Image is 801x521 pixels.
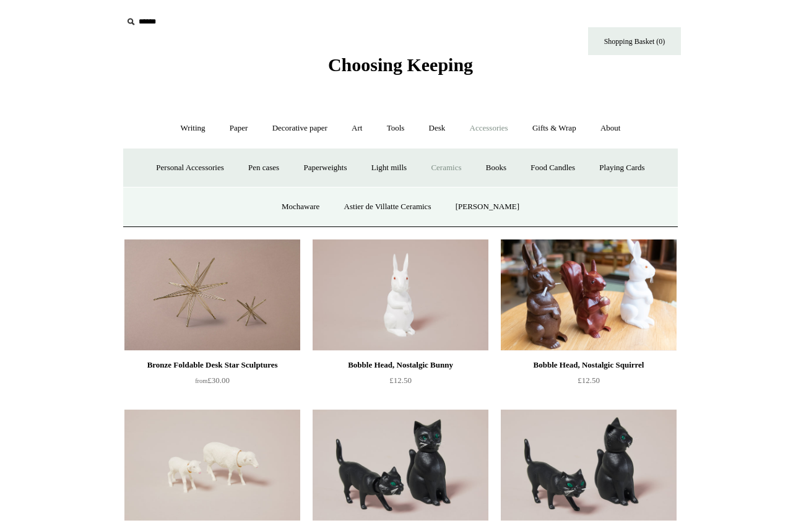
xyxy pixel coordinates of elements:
[333,191,443,223] a: Astier de Villatte Ceramics
[501,410,677,521] a: Bobble Head Nostalgic Desk Toys - Black Cat Bobble Head Nostalgic Desk Toys - Black Cat
[501,410,677,521] img: Bobble Head Nostalgic Desk Toys - Black Cat
[376,112,416,145] a: Tools
[389,376,412,385] span: £12.50
[124,239,300,351] img: Bronze Foldable Desk Star Sculptures
[313,410,488,521] a: Bobble Head Nostalgic Desk Toys - Upright Black cat Bobble Head Nostalgic Desk Toys - Upright Bla...
[292,152,358,184] a: Paperweights
[237,152,290,184] a: Pen cases
[219,112,259,145] a: Paper
[195,377,207,384] span: from
[504,358,673,372] div: Bobble Head, Nostalgic Squirrel
[459,112,519,145] a: Accessories
[145,152,235,184] a: Personal Accessories
[316,358,485,372] div: Bobble Head, Nostalgic Bunny
[501,239,677,351] img: Bobble Head, Nostalgic Squirrel
[578,376,600,385] span: £12.50
[170,112,217,145] a: Writing
[313,239,488,351] img: Bobble Head, Nostalgic Bunny
[420,152,472,184] a: Ceramics
[340,112,373,145] a: Art
[313,410,488,521] img: Bobble Head Nostalgic Desk Toys - Upright Black cat
[589,112,632,145] a: About
[195,376,230,385] span: £30.00
[501,358,677,408] a: Bobble Head, Nostalgic Squirrel £12.50
[501,239,677,351] a: Bobble Head, Nostalgic Squirrel Bobble Head, Nostalgic Squirrel
[588,152,656,184] a: Playing Cards
[521,112,587,145] a: Gifts & Wrap
[313,239,488,351] a: Bobble Head, Nostalgic Bunny Bobble Head, Nostalgic Bunny
[271,191,331,223] a: Mochaware
[475,152,517,184] a: Books
[360,152,418,184] a: Light mills
[519,152,586,184] a: Food Candles
[444,191,530,223] a: [PERSON_NAME]
[328,54,473,75] span: Choosing Keeping
[124,239,300,351] a: Bronze Foldable Desk Star Sculptures Bronze Foldable Desk Star Sculptures
[261,112,339,145] a: Decorative paper
[128,358,297,372] div: Bronze Foldable Desk Star Sculptures
[418,112,457,145] a: Desk
[124,410,300,521] img: Bobble Head, Nostalgic Lamb and Sheep
[124,410,300,521] a: Bobble Head, Nostalgic Lamb and Sheep Bobble Head, Nostalgic Lamb and Sheep
[124,358,300,408] a: Bronze Foldable Desk Star Sculptures from£30.00
[328,64,473,73] a: Choosing Keeping
[588,27,681,55] a: Shopping Basket (0)
[313,358,488,408] a: Bobble Head, Nostalgic Bunny £12.50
